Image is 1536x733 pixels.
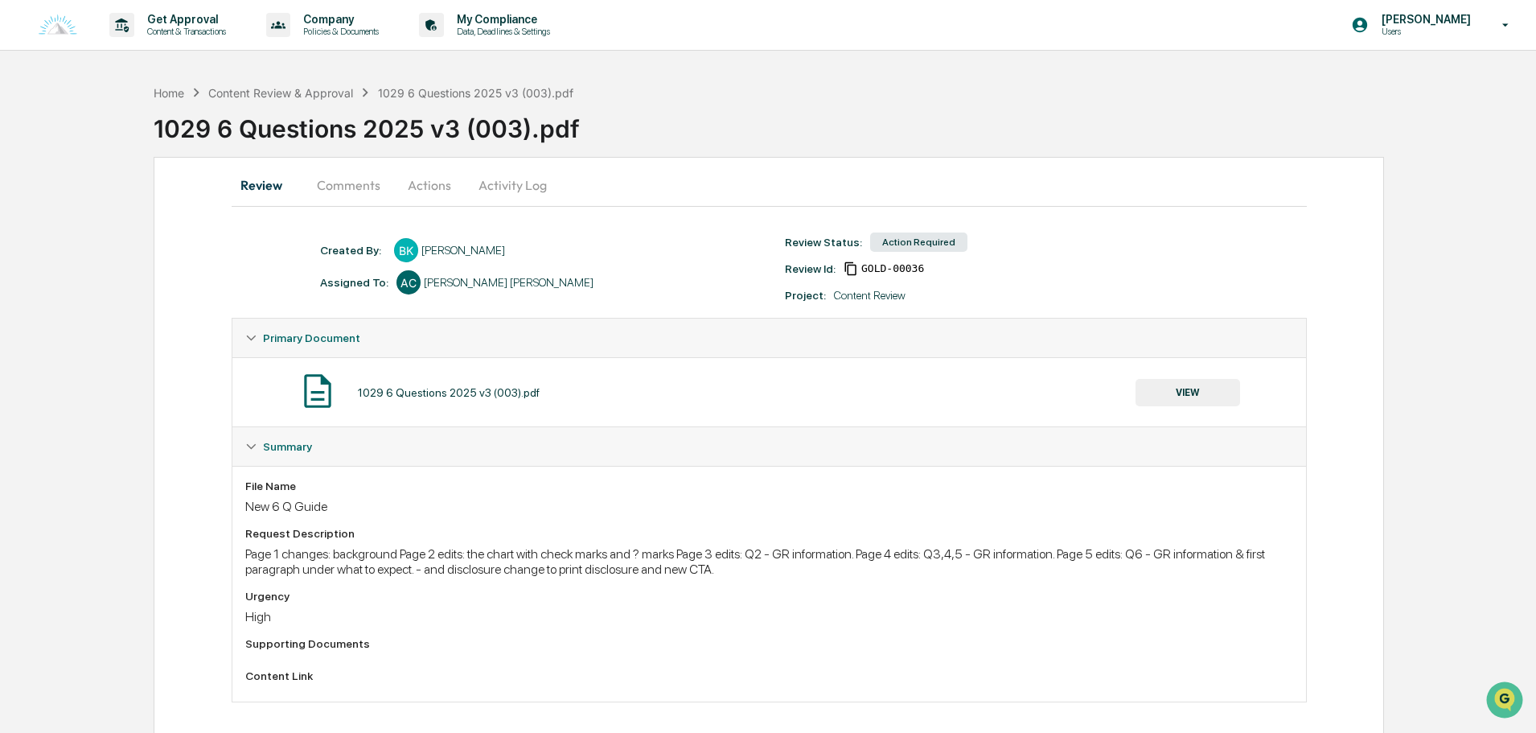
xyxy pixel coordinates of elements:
[16,204,42,229] img: Jack Rasmussen
[785,289,826,302] div: Project:
[232,319,1306,357] div: Primary Document
[16,179,108,191] div: Past conversations
[32,329,104,345] span: Preclearance
[394,238,418,262] div: BK
[245,546,1293,577] div: Page 1 changes: background Page 2 edits: the chart with check marks and ? marks Page 3 edits: Q2 ...
[290,13,387,26] p: Company
[16,361,29,374] div: 🔎
[50,262,130,275] span: [PERSON_NAME]
[1485,680,1528,723] iframe: Open customer support
[249,175,293,195] button: See all
[133,262,139,275] span: •
[320,276,388,289] div: Assigned To:
[245,637,1293,650] div: Supporting Documents
[32,360,101,376] span: Data Lookup
[304,166,393,204] button: Comments
[16,331,29,344] div: 🖐️
[245,499,1293,514] div: New 6 Q Guide
[834,289,906,302] div: Content Review
[34,123,63,152] img: 8933085812038_c878075ebb4cc5468115_72.jpg
[16,34,293,60] p: How can we help?
[396,270,421,294] div: AC
[870,233,967,252] div: Action Required
[10,323,110,352] a: 🖐️Preclearance
[117,331,129,344] div: 🗄️
[142,262,175,275] span: [DATE]
[110,323,206,352] a: 🗄️Attestations
[466,166,560,204] button: Activity Log
[16,123,45,152] img: 1746055101610-c473b297-6a78-478c-a979-82029cc54cd1
[16,247,42,273] img: Cameron Burns
[50,219,130,232] span: [PERSON_NAME]
[232,166,304,204] button: Review
[134,13,234,26] p: Get Approval
[245,669,1293,682] div: Content Link
[785,262,836,275] div: Review Id:
[444,13,558,26] p: My Compliance
[263,440,312,453] span: Summary
[393,166,466,204] button: Actions
[32,263,45,276] img: 1746055101610-c473b297-6a78-478c-a979-82029cc54cd1
[320,244,386,257] div: Created By: ‎ ‎
[208,86,353,100] div: Content Review & Approval
[245,527,1293,540] div: Request Description
[263,331,360,344] span: Primary Document
[113,398,195,411] a: Powered byPylon
[10,353,108,382] a: 🔎Data Lookup
[245,480,1293,492] div: File Name
[232,466,1306,702] div: Summary
[1369,13,1479,26] p: [PERSON_NAME]
[160,399,195,411] span: Pylon
[32,220,45,233] img: 1746055101610-c473b297-6a78-478c-a979-82029cc54cd1
[290,26,387,37] p: Policies & Documents
[245,609,1293,624] div: High
[421,244,505,257] div: [PERSON_NAME]
[134,26,234,37] p: Content & Transactions
[785,236,862,249] div: Review Status:
[133,329,199,345] span: Attestations
[273,128,293,147] button: Start new chat
[232,427,1306,466] div: Summary
[245,590,1293,603] div: Urgency
[424,276,593,289] div: [PERSON_NAME] [PERSON_NAME]
[1136,379,1240,406] button: VIEW
[1369,26,1479,37] p: Users
[232,357,1306,426] div: Primary Document
[298,371,338,411] img: Document Icon
[72,123,264,139] div: Start new chat
[72,139,221,152] div: We're available if you need us!
[142,219,175,232] span: [DATE]
[358,386,540,399] div: 1029 6 Questions 2025 v3 (003).pdf
[39,14,77,36] img: logo
[133,219,139,232] span: •
[861,262,924,275] span: a73ebef1-7b66-48da-a96d-512e1ea84295
[378,86,573,100] div: 1029 6 Questions 2025 v3 (003).pdf
[232,166,1307,204] div: secondary tabs example
[444,26,558,37] p: Data, Deadlines & Settings
[154,101,1536,143] div: 1029 6 Questions 2025 v3 (003).pdf
[154,86,184,100] div: Home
